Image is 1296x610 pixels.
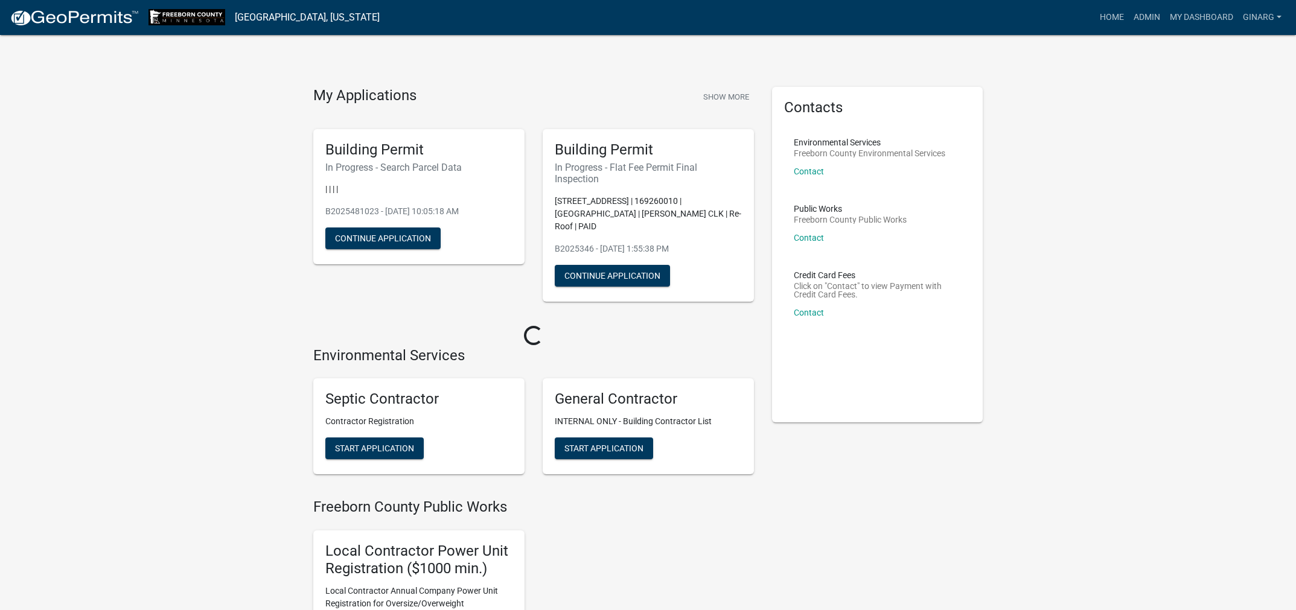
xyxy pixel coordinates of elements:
a: [GEOGRAPHIC_DATA], [US_STATE] [235,7,380,28]
p: Click on "Contact" to view Payment with Credit Card Fees. [794,282,962,299]
p: Freeborn County Environmental Services [794,149,945,157]
a: ginarg [1238,6,1286,29]
p: [STREET_ADDRESS] | 169260010 | [GEOGRAPHIC_DATA] | [PERSON_NAME] CLK | Re-Roof | PAID [555,195,742,233]
h5: Septic Contractor [325,390,512,408]
a: My Dashboard [1165,6,1238,29]
h5: Building Permit [325,141,512,159]
span: Start Application [564,443,643,453]
p: INTERNAL ONLY - Building Contractor List [555,415,742,428]
a: Contact [794,233,824,243]
h5: Building Permit [555,141,742,159]
button: Show More [698,87,754,107]
a: Contact [794,167,824,176]
p: Credit Card Fees [794,271,962,279]
h6: In Progress - Search Parcel Data [325,162,512,173]
p: B2025346 - [DATE] 1:55:38 PM [555,243,742,255]
p: Freeborn County Public Works [794,215,907,224]
h4: Freeborn County Public Works [313,498,754,516]
h5: Local Contractor Power Unit Registration ($1000 min.) [325,542,512,577]
p: Public Works [794,205,907,213]
a: Home [1095,6,1129,29]
button: Continue Application [325,227,441,249]
img: Freeborn County, Minnesota [148,9,225,25]
h5: General Contractor [555,390,742,408]
button: Continue Application [555,265,670,287]
h4: My Applications [313,87,417,105]
button: Start Application [325,437,424,459]
h5: Contacts [784,99,971,116]
p: B2025481023 - [DATE] 10:05:18 AM [325,205,512,218]
button: Start Application [555,437,653,459]
a: Contact [794,308,824,317]
p: | | | | [325,183,512,195]
p: Contractor Registration [325,415,512,428]
p: Environmental Services [794,138,945,147]
span: Start Application [335,443,414,453]
h4: Environmental Services [313,347,754,364]
a: Admin [1129,6,1165,29]
h6: In Progress - Flat Fee Permit Final Inspection [555,162,742,185]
